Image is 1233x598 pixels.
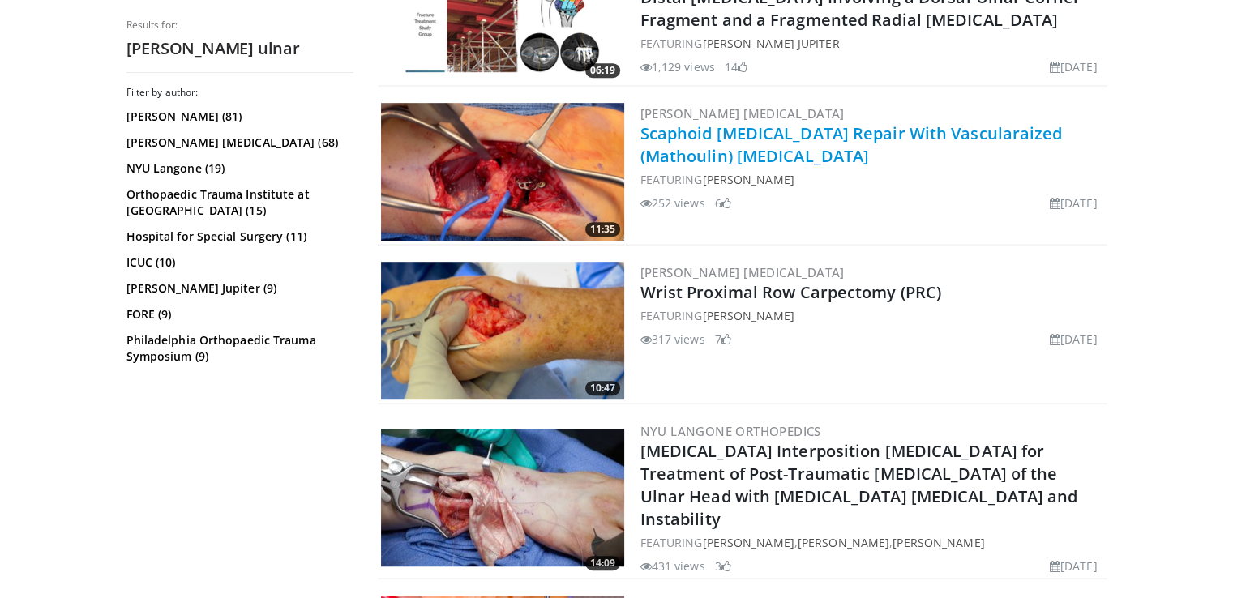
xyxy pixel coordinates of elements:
a: Scaphoid [MEDICAL_DATA] Repair With Vascularaized (Mathoulin) [MEDICAL_DATA] [640,122,1063,167]
li: [DATE] [1050,194,1098,211]
a: NYU Langone (19) [126,160,349,177]
a: Orthopaedic Trauma Institute at [GEOGRAPHIC_DATA] (15) [126,186,349,219]
a: [PERSON_NAME] [893,535,984,550]
div: FEATURING , , [640,534,1104,551]
li: 431 views [640,557,705,575]
span: 11:35 [585,222,620,237]
a: Philadelphia Orthopaedic Trauma Symposium (9) [126,332,349,365]
div: FEATURING [640,35,1104,52]
a: Hospital for Special Surgery (11) [126,229,349,245]
span: 14:09 [585,556,620,570]
li: [DATE] [1050,58,1098,75]
a: [PERSON_NAME] (81) [126,109,349,125]
a: FORE (9) [126,306,349,322]
li: 14 [725,58,747,75]
li: 7 [715,331,731,348]
li: 252 views [640,194,705,211]
a: 10:47 [381,262,624,399]
a: [PERSON_NAME] [702,535,794,550]
li: [DATE] [1050,557,1098,575]
h2: [PERSON_NAME] ulnar [126,38,353,59]
a: [PERSON_NAME] [MEDICAL_DATA] (68) [126,135,349,151]
div: FEATURING [640,171,1104,188]
a: [PERSON_NAME] [MEDICAL_DATA] [640,264,845,280]
img: 03c9ca87-b93a-4ff1-9745-16bc53bdccc2.png.300x170_q85_crop-smart_upscale.png [381,103,624,241]
p: Results for: [126,19,353,32]
img: 93331b59-fbb9-4c57-9701-730327dcd1cb.jpg.300x170_q85_crop-smart_upscale.jpg [381,429,624,566]
a: NYU Langone Orthopedics [640,423,821,439]
li: 3 [715,557,731,575]
a: [PERSON_NAME] [MEDICAL_DATA] [640,105,845,122]
a: Wrist Proximal Row Carpectomy (PRC) [640,281,942,303]
li: 1,129 views [640,58,715,75]
h3: Filter by author: [126,86,353,99]
div: FEATURING [640,307,1104,324]
a: [PERSON_NAME] [702,308,794,323]
a: [MEDICAL_DATA] Interposition [MEDICAL_DATA] for Treatment of Post-Traumatic [MEDICAL_DATA] of the... [640,440,1078,530]
a: [PERSON_NAME] [702,172,794,187]
a: [PERSON_NAME] Jupiter [702,36,839,51]
li: [DATE] [1050,331,1098,348]
a: ICUC (10) [126,254,349,271]
span: 06:19 [585,63,620,78]
a: 11:35 [381,103,624,241]
li: 6 [715,194,731,211]
li: 317 views [640,331,705,348]
img: 33f400b9-85bf-4c88-840c-51d383e9a211.png.300x170_q85_crop-smart_upscale.png [381,262,624,399]
span: 10:47 [585,381,620,395]
a: [PERSON_NAME] Jupiter (9) [126,280,349,297]
a: 14:09 [381,429,624,566]
a: [PERSON_NAME] [798,535,889,550]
